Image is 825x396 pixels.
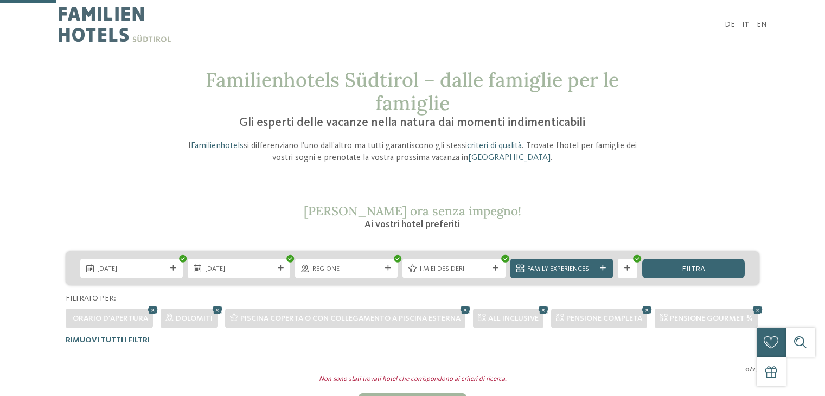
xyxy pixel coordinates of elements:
[181,140,645,164] p: I si differenziano l’uno dall’altro ma tutti garantiscono gli stessi . Trovate l’hotel per famigl...
[488,315,539,322] span: All inclusive
[191,142,244,150] a: Familienhotels
[240,315,461,322] span: Piscina coperta o con collegamento a piscina esterna
[312,264,381,274] span: Regione
[725,21,735,28] a: DE
[467,142,522,150] a: criteri di qualità
[757,21,766,28] a: EN
[752,365,759,374] span: 27
[176,315,213,322] span: Dolomiti
[66,295,116,302] span: Filtrato per:
[745,365,750,374] span: 0
[239,117,585,129] span: Gli esperti delle vacanze nella natura dai momenti indimenticabili
[205,264,273,274] span: [DATE]
[364,220,460,229] span: Ai vostri hotel preferiti
[566,315,642,322] span: Pensione completa
[66,336,150,344] span: Rimuovi tutti i filtri
[742,21,749,28] a: IT
[420,264,488,274] span: I miei desideri
[304,203,521,219] span: [PERSON_NAME] ora senza impegno!
[670,315,753,322] span: Pensione gourmet ¾
[682,265,705,273] span: filtra
[468,154,551,162] a: [GEOGRAPHIC_DATA]
[206,67,619,116] span: Familienhotels Südtirol – dalle famiglie per le famiglie
[750,365,752,374] span: /
[73,315,148,322] span: Orario d'apertura
[58,374,766,384] div: Non sono stati trovati hotel che corrispondono ai criteri di ricerca.
[527,264,596,274] span: Family Experiences
[97,264,165,274] span: [DATE]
